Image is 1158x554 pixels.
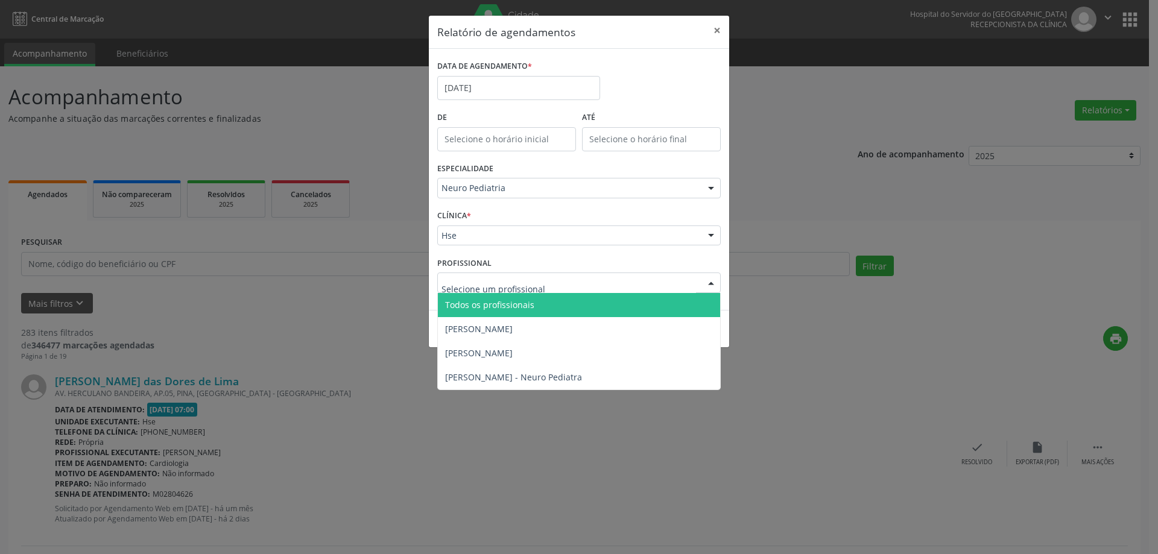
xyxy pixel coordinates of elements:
[445,371,582,383] span: [PERSON_NAME] - Neuro Pediatra
[441,182,696,194] span: Neuro Pediatria
[445,323,513,335] span: [PERSON_NAME]
[582,127,721,151] input: Selecione o horário final
[437,127,576,151] input: Selecione o horário inicial
[437,160,493,178] label: ESPECIALIDADE
[437,254,492,272] label: PROFISSIONAL
[441,277,696,301] input: Selecione um profissional
[437,207,471,225] label: CLÍNICA
[582,109,721,127] label: ATÉ
[437,109,576,127] label: De
[445,347,513,359] span: [PERSON_NAME]
[441,230,696,242] span: Hse
[437,76,600,100] input: Selecione uma data ou intervalo
[705,16,729,45] button: Close
[437,57,532,76] label: DATA DE AGENDAMENTO
[445,299,534,310] span: Todos os profissionais
[437,24,575,40] h5: Relatório de agendamentos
